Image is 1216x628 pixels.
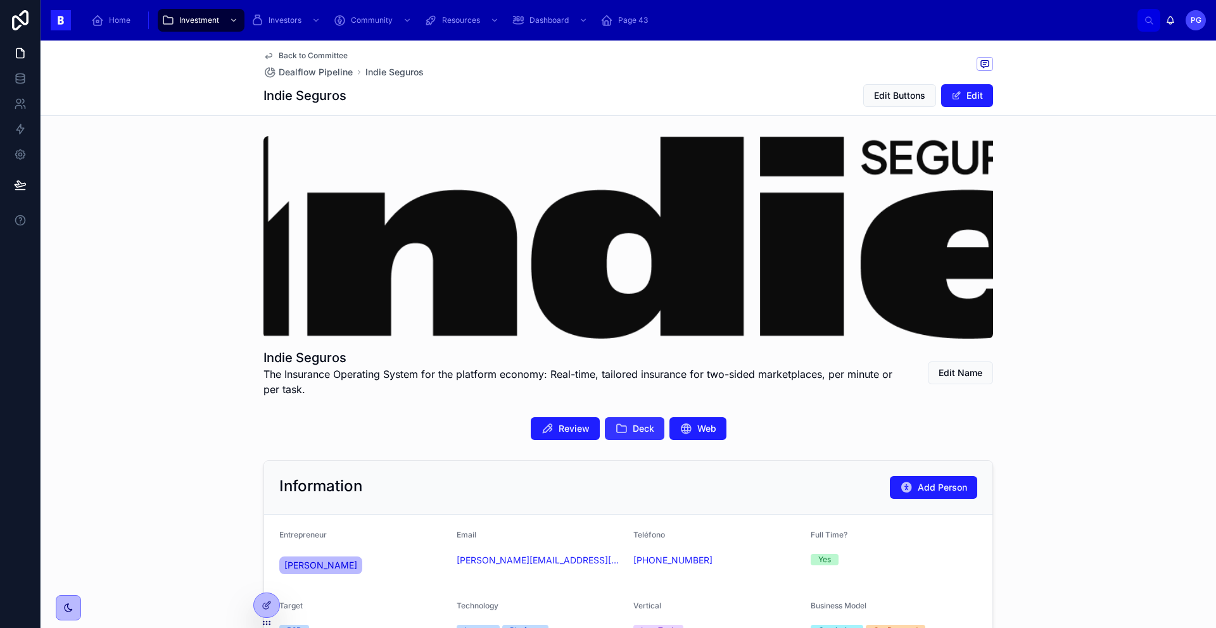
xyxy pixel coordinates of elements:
span: Back to Committee [279,51,348,61]
a: Page 43 [597,9,657,32]
a: Resources [421,9,505,32]
div: scrollable content [81,6,1137,34]
span: The Insurance Operating System for the platform economy: Real-time, tailored insurance for two-si... [263,367,898,397]
button: Edit Name [928,361,993,384]
span: Page 43 [618,15,648,25]
img: App logo [51,10,71,30]
button: Deck [605,417,664,440]
a: Home [87,9,139,32]
span: Home [109,15,130,25]
span: Entrepreneur [279,530,327,539]
span: Web [697,422,716,435]
span: Review [559,422,590,435]
span: Business Model [811,601,866,610]
a: [PHONE_NUMBER] [633,554,712,567]
span: Investment [179,15,219,25]
h1: Indie Seguros [263,349,898,367]
a: Investment [158,9,244,32]
span: Deck [633,422,654,435]
span: Edit Name [939,367,982,379]
button: Web [669,417,726,440]
span: Email [457,530,476,539]
button: Edit Buttons [863,84,936,107]
span: Target [279,601,303,610]
a: Dealflow Pipeline [263,66,353,78]
span: Dealflow Pipeline [279,66,353,78]
a: Dashboard [508,9,594,32]
span: Edit Buttons [874,89,925,102]
span: [PERSON_NAME] [284,559,357,572]
a: Community [329,9,418,32]
h2: Information [279,476,362,496]
span: Dashboard [529,15,569,25]
a: Back to Committee [263,51,348,61]
span: Community [351,15,393,25]
span: Add Person [918,481,967,494]
span: PG [1191,15,1201,25]
span: Teléfono [633,530,665,539]
button: Edit [941,84,993,107]
button: Add Person [890,476,977,499]
span: Investors [269,15,301,25]
button: Review [531,417,600,440]
span: Technology [457,601,498,610]
div: Yes [818,554,831,565]
h1: Indie Seguros [263,87,346,104]
span: Resources [442,15,480,25]
a: [PERSON_NAME][EMAIL_ADDRESS][DOMAIN_NAME] [457,554,624,567]
a: Investors [247,9,327,32]
a: [PERSON_NAME] [279,556,362,574]
a: Indie Seguros [365,66,424,78]
span: Vertical [633,601,661,610]
span: Full Time? [811,530,847,539]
